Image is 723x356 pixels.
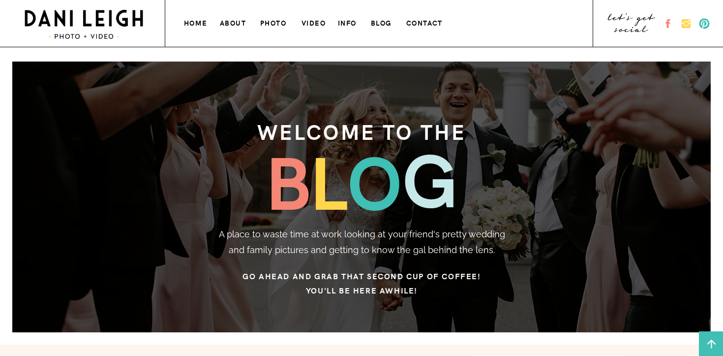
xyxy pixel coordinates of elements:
[184,17,209,27] a: home
[347,142,421,217] h3: o
[301,17,327,27] a: VIDEO
[265,142,332,212] h3: b
[406,17,445,27] a: contact
[216,227,507,261] p: A place to waste time at work looking at your friend's pretty wedding and family pictures and get...
[220,17,247,27] a: about
[201,113,523,141] h3: welcome to the
[371,17,394,27] a: blog
[177,269,546,294] h3: Go ahead and grab that second cup of coffee! You'll be here awhile!
[309,142,366,217] h3: l
[402,139,458,217] h3: g
[260,17,288,27] a: photo
[607,15,657,32] a: let's get social
[338,17,359,27] a: info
